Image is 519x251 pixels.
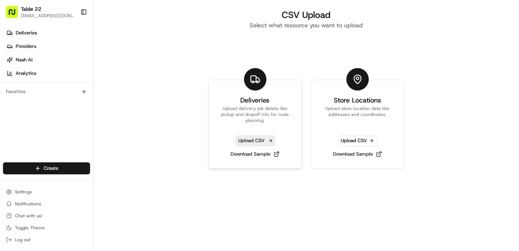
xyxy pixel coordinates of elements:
[62,116,65,122] span: •
[3,199,90,209] button: Notifications
[7,168,13,174] div: 📗
[311,80,404,169] a: Store LocationsUpload store location data like addresses and coordinates.Upload CSVDownload Sample
[15,116,21,122] img: 1736555255976-a54dd68f-1ca7-489b-9aae-adbdc363a1c4
[3,54,93,66] a: Nash AI
[3,86,90,98] div: Favorites
[16,30,37,36] span: Deliveries
[235,135,275,146] span: Upload CSV
[15,213,42,219] span: Chat with us!
[320,105,395,123] p: Upload store location data like addresses and coordinates.
[241,95,270,105] h3: Deliveries
[15,189,32,195] span: Settings
[53,185,90,191] a: Powered byPylon
[66,116,81,122] span: [DATE]
[34,71,123,79] div: Start new chat
[3,223,90,233] button: Toggle Theme
[7,30,136,42] p: Welcome 👋
[23,136,61,142] span: [PERSON_NAME]
[34,79,103,85] div: We're available if you need us!
[7,129,19,141] img: Angelique Valdez
[62,136,65,142] span: •
[127,73,136,82] button: Start new chat
[338,135,377,146] span: Upload CSV
[3,211,90,221] button: Chat with us!
[71,167,120,174] span: API Documentation
[4,164,60,177] a: 📗Knowledge Base
[208,9,404,21] h1: CSV Upload
[21,13,74,19] button: [EMAIL_ADDRESS][DOMAIN_NAME]
[3,187,90,197] button: Settings
[15,201,41,207] span: Notifications
[66,136,81,142] span: [DATE]
[330,149,385,159] a: Download Sample
[3,235,90,245] button: Log out
[15,136,21,142] img: 1736555255976-a54dd68f-1ca7-489b-9aae-adbdc363a1c4
[3,162,90,174] button: Create
[60,164,123,177] a: 💻API Documentation
[15,237,30,243] span: Log out
[74,185,90,191] span: Pylon
[19,48,123,56] input: Clear
[16,70,36,77] span: Analytics
[3,67,93,79] a: Analytics
[21,5,41,13] button: Table 22
[16,56,33,63] span: Nash AI
[16,43,36,50] span: Providers
[63,168,69,174] div: 💻
[218,105,293,123] p: Upload delivery job details like pickup and dropoff info for route planning.
[23,116,61,122] span: [PERSON_NAME]
[16,71,29,85] img: 9188753566659_6852d8bf1fb38e338040_72.png
[334,95,381,105] h3: Store Locations
[208,80,302,169] a: DeliveriesUpload delivery job details like pickup and dropoff info for route planning.Upload CSVD...
[116,95,136,104] button: See all
[3,3,77,21] button: Table 22[EMAIL_ADDRESS][DOMAIN_NAME]
[15,225,45,231] span: Toggle Theme
[228,149,282,159] a: Download Sample
[208,21,404,30] h2: Select what resource you want to upload
[7,97,48,103] div: Past conversations
[15,167,57,174] span: Knowledge Base
[7,108,19,120] img: Masood Aslam
[3,27,93,39] a: Deliveries
[3,40,93,52] a: Providers
[7,7,22,22] img: Nash
[7,71,21,85] img: 1736555255976-a54dd68f-1ca7-489b-9aae-adbdc363a1c4
[44,165,58,172] span: Create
